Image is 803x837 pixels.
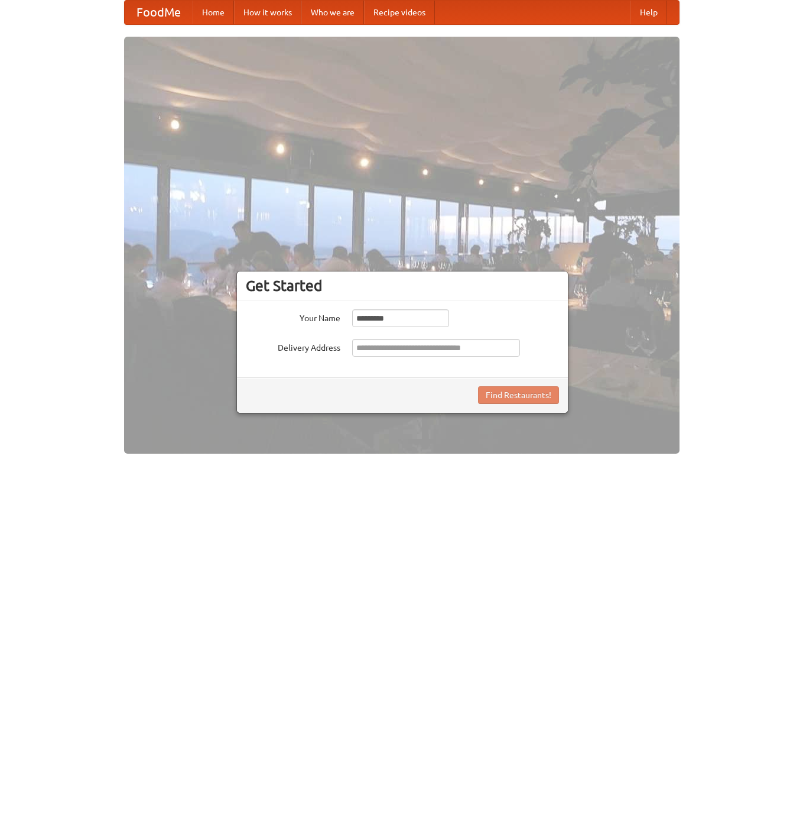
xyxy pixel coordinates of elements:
[246,309,340,324] label: Your Name
[193,1,234,24] a: Home
[125,1,193,24] a: FoodMe
[234,1,301,24] a: How it works
[478,386,559,404] button: Find Restaurants!
[246,277,559,295] h3: Get Started
[301,1,364,24] a: Who we are
[364,1,435,24] a: Recipe videos
[246,339,340,354] label: Delivery Address
[630,1,667,24] a: Help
